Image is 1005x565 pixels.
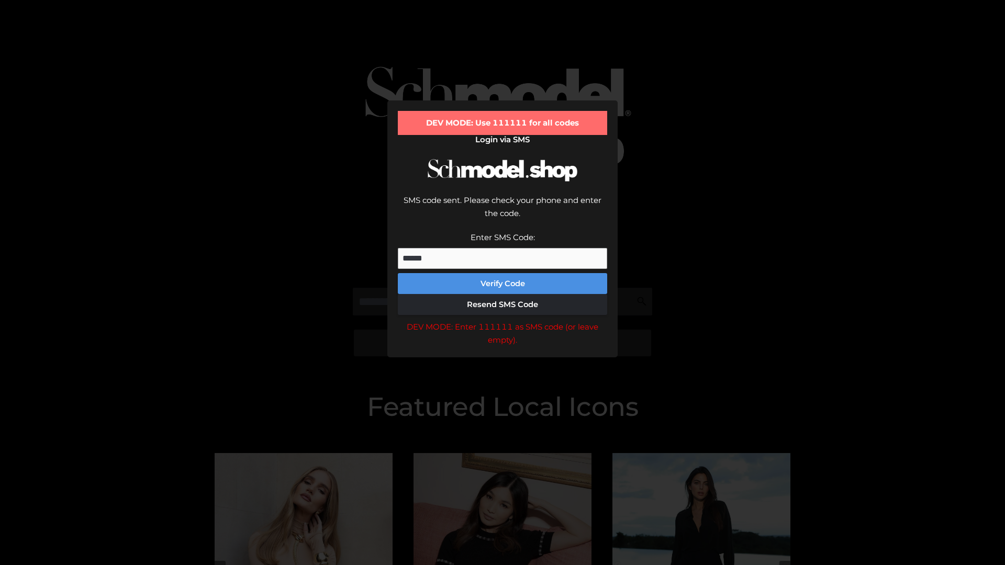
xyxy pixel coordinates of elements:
button: Resend SMS Code [398,294,607,315]
div: DEV MODE: Use 111111 for all codes [398,111,607,135]
div: DEV MODE: Enter 111111 as SMS code (or leave empty). [398,320,607,347]
img: Schmodel Logo [424,150,581,191]
h2: Login via SMS [398,135,607,144]
label: Enter SMS Code: [471,232,535,242]
div: SMS code sent. Please check your phone and enter the code. [398,194,607,231]
button: Verify Code [398,273,607,294]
